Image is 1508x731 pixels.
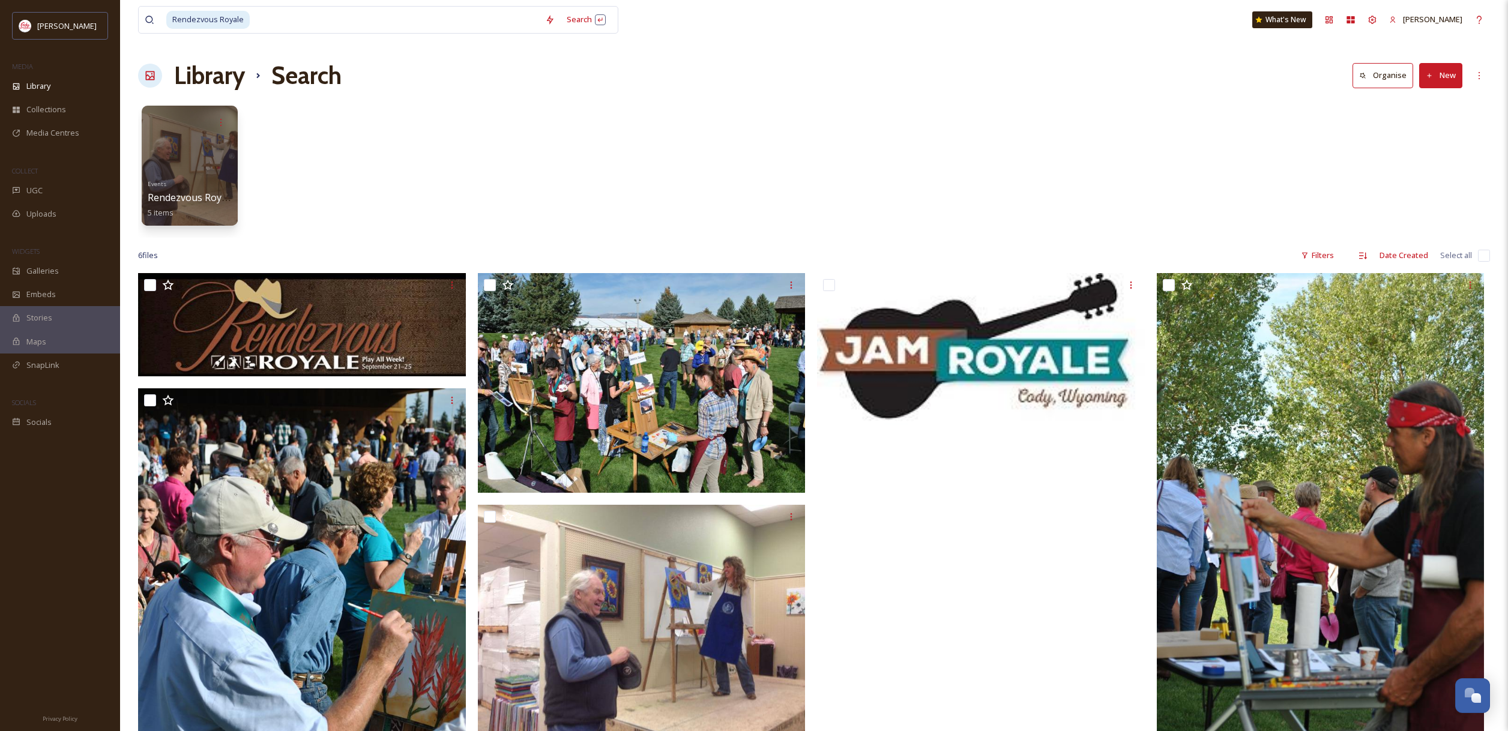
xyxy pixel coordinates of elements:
span: Events [148,180,166,188]
span: Galleries [26,265,59,277]
img: images%20(1).png [19,20,31,32]
button: New [1419,63,1462,88]
span: UGC [26,185,43,196]
a: Organise [1353,63,1419,88]
a: Library [174,58,245,94]
button: Open Chat [1455,678,1490,713]
span: Rendezvous Royale [148,191,235,204]
span: Embeds [26,289,56,300]
div: Search [561,8,612,31]
span: SOCIALS [12,398,36,407]
div: Filters [1295,244,1340,267]
button: Organise [1353,63,1413,88]
img: Jam Royale.jpg [817,273,1145,425]
span: Select all [1440,250,1472,261]
img: Rendezvous Royale.JPG [478,273,806,493]
span: WIDGETS [12,247,40,256]
span: Maps [26,336,46,347]
h1: Search [271,58,342,94]
a: What's New [1252,11,1312,28]
a: [PERSON_NAME] [1383,8,1468,31]
span: Uploads [26,208,56,220]
img: Rendezvous Royale.jpg [138,273,466,376]
span: [PERSON_NAME] [1403,14,1462,25]
span: 5 items [148,207,173,218]
span: MEDIA [12,62,33,71]
span: Stories [26,312,52,323]
span: SnapLink [26,359,59,371]
span: [PERSON_NAME] [37,20,97,31]
a: EventsRendezvous Royale5 items [148,177,235,218]
a: Privacy Policy [43,711,77,725]
span: COLLECT [12,166,38,175]
span: Collections [26,104,66,115]
span: Rendezvous Royale [166,11,250,28]
span: Library [26,80,50,92]
span: Privacy Policy [43,715,77,723]
span: Media Centres [26,127,79,139]
div: Date Created [1374,244,1434,267]
span: 6 file s [138,250,158,261]
span: Socials [26,417,52,428]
